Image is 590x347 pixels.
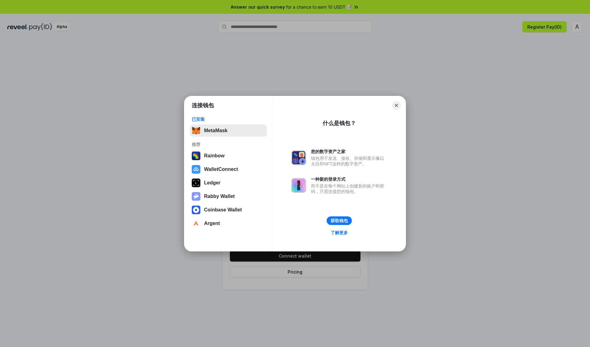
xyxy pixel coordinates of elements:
[192,219,200,228] img: svg+xml,%3Csvg%20width%3D%2228%22%20height%3D%2228%22%20viewBox%3D%220%200%2028%2028%22%20fill%3D...
[331,218,348,223] div: 获取钱包
[192,192,200,201] img: svg+xml,%3Csvg%20xmlns%3D%22http%3A%2F%2Fwww.w3.org%2F2000%2Fsvg%22%20fill%3D%22none%22%20viewBox...
[192,102,214,109] h1: 连接钱包
[204,167,238,172] div: WalletConnect
[192,165,200,174] img: svg+xml,%3Csvg%20width%3D%2228%22%20height%3D%2228%22%20viewBox%3D%220%200%2028%2028%22%20fill%3D...
[192,116,265,122] div: 已安装
[204,128,227,133] div: MetaMask
[192,206,200,214] img: svg+xml,%3Csvg%20width%3D%2228%22%20height%3D%2228%22%20viewBox%3D%220%200%2028%2028%22%20fill%3D...
[291,178,306,193] img: svg+xml,%3Csvg%20xmlns%3D%22http%3A%2F%2Fwww.w3.org%2F2000%2Fsvg%22%20fill%3D%22none%22%20viewBox...
[327,216,352,225] button: 获取钱包
[190,150,267,162] button: Rainbow
[190,204,267,216] button: Coinbase Wallet
[311,183,387,194] div: 而不是在每个网站上创建新的账户和密码，只需连接您的钱包。
[190,190,267,203] button: Rabby Wallet
[204,194,235,199] div: Rabby Wallet
[323,120,356,127] div: 什么是钱包？
[190,177,267,189] button: Ledger
[190,163,267,175] button: WalletConnect
[204,207,242,213] div: Coinbase Wallet
[192,152,200,160] img: svg+xml,%3Csvg%20width%3D%22120%22%20height%3D%22120%22%20viewBox%3D%220%200%20120%20120%22%20fil...
[327,229,352,237] a: 了解更多
[192,142,265,147] div: 推荐
[311,176,387,182] div: 一种新的登录方式
[192,126,200,135] img: svg+xml,%3Csvg%20fill%3D%22none%22%20height%3D%2233%22%20viewBox%3D%220%200%2035%2033%22%20width%...
[311,149,387,154] div: 您的数字资产之家
[204,221,220,226] div: Argent
[192,179,200,187] img: svg+xml,%3Csvg%20xmlns%3D%22http%3A%2F%2Fwww.w3.org%2F2000%2Fsvg%22%20width%3D%2228%22%20height%3...
[311,156,387,167] div: 钱包用于发送、接收、存储和显示像以太坊和NFT这样的数字资产。
[190,217,267,230] button: Argent
[331,230,348,235] div: 了解更多
[392,101,401,110] button: Close
[291,150,306,165] img: svg+xml,%3Csvg%20xmlns%3D%22http%3A%2F%2Fwww.w3.org%2F2000%2Fsvg%22%20fill%3D%22none%22%20viewBox...
[190,124,267,137] button: MetaMask
[204,153,225,159] div: Rainbow
[204,180,220,186] div: Ledger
